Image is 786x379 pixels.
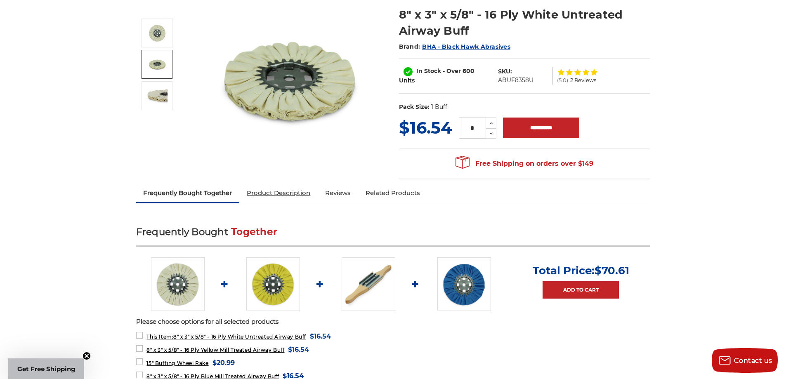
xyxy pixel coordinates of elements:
[595,264,629,277] span: $70.61
[431,103,447,111] dd: 1 Buff
[399,7,650,39] h1: 8" x 3" x 5/8" - 16 Ply White Untreated Airway Buff
[151,257,205,311] img: 8 inch untreated airway buffing wheel
[146,360,208,366] span: 15" Buffing Wheel Rake
[136,317,650,327] p: Please choose options for all selected products
[231,226,277,238] span: Together
[498,67,512,76] dt: SKU:
[83,352,91,360] button: Close teaser
[358,184,427,202] a: Related Products
[310,331,331,342] span: $16.54
[288,344,309,355] span: $16.54
[146,347,284,353] span: 8" x 3" x 5/8" - 16 Ply Yellow Mill Treated Airway Buff
[147,54,168,75] img: 8 x 3 x 5/8 airway buff white untreated
[533,264,629,277] p: Total Price:
[712,348,778,373] button: Contact us
[146,334,306,340] span: 8" x 3" x 5/8" - 16 Ply White Untreated Airway Buff
[8,358,84,379] div: Get Free ShippingClose teaser
[399,118,452,138] span: $16.54
[17,365,76,373] span: Get Free Shipping
[212,357,235,368] span: $20.99
[136,184,240,202] a: Frequently Bought Together
[147,85,168,106] img: 8" x 3" x 5/8" - 16 Ply White Untreated Airway Buff
[498,76,533,85] dd: ABUF8358U
[543,281,619,299] a: Add to Cart
[734,357,772,365] span: Contact us
[443,67,461,75] span: - Over
[463,67,474,75] span: 600
[456,155,593,172] span: Free Shipping on orders over $149
[399,103,430,111] dt: Pack Size:
[146,334,173,340] strong: This Item:
[570,78,596,83] span: 2 Reviews
[399,77,415,84] span: Units
[416,67,441,75] span: In Stock
[136,226,228,238] span: Frequently Bought
[399,43,420,50] span: Brand:
[239,184,318,202] a: Product Description
[318,184,358,202] a: Reviews
[422,43,510,50] a: BHA - Black Hawk Abrasives
[147,23,168,43] img: 8 inch untreated airway buffing wheel
[557,78,568,83] span: (5.0)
